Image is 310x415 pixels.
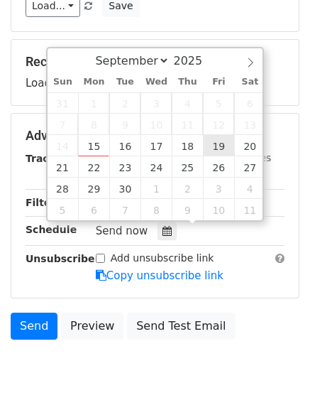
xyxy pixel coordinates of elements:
[109,156,140,178] span: September 23, 2025
[203,156,234,178] span: September 26, 2025
[26,253,95,264] strong: Unsubscribe
[109,114,140,135] span: September 9, 2025
[172,156,203,178] span: September 25, 2025
[203,135,234,156] span: September 19, 2025
[26,224,77,235] strong: Schedule
[48,135,79,156] span: September 14, 2025
[203,178,234,199] span: October 3, 2025
[78,77,109,87] span: Mon
[96,269,223,282] a: Copy unsubscribe link
[78,156,109,178] span: September 22, 2025
[48,77,79,87] span: Sun
[26,54,284,70] h5: Recipients
[78,135,109,156] span: September 15, 2025
[78,178,109,199] span: September 29, 2025
[11,313,57,340] a: Send
[61,313,123,340] a: Preview
[203,114,234,135] span: September 12, 2025
[96,225,148,237] span: Send now
[234,92,265,114] span: September 6, 2025
[203,199,234,220] span: October 10, 2025
[78,114,109,135] span: September 8, 2025
[234,199,265,220] span: October 11, 2025
[48,92,79,114] span: August 31, 2025
[140,199,172,220] span: October 8, 2025
[239,347,310,415] iframe: Chat Widget
[109,199,140,220] span: October 7, 2025
[26,128,284,144] h5: Advanced
[78,199,109,220] span: October 6, 2025
[48,156,79,178] span: September 21, 2025
[234,156,265,178] span: September 27, 2025
[140,135,172,156] span: September 17, 2025
[48,199,79,220] span: October 5, 2025
[203,77,234,87] span: Fri
[140,114,172,135] span: September 10, 2025
[127,313,235,340] a: Send Test Email
[48,114,79,135] span: September 7, 2025
[234,178,265,199] span: October 4, 2025
[109,77,140,87] span: Tue
[234,114,265,135] span: September 13, 2025
[26,153,73,164] strong: Tracking
[140,178,172,199] span: October 1, 2025
[172,135,203,156] span: September 18, 2025
[203,92,234,114] span: September 5, 2025
[172,114,203,135] span: September 11, 2025
[109,135,140,156] span: September 16, 2025
[234,135,265,156] span: September 20, 2025
[78,92,109,114] span: September 1, 2025
[140,77,172,87] span: Wed
[140,92,172,114] span: September 3, 2025
[172,199,203,220] span: October 9, 2025
[109,178,140,199] span: September 30, 2025
[26,197,62,208] strong: Filters
[26,54,284,91] div: Loading...
[109,92,140,114] span: September 2, 2025
[48,178,79,199] span: September 28, 2025
[172,77,203,87] span: Thu
[170,54,221,68] input: Year
[172,92,203,114] span: September 4, 2025
[111,251,214,266] label: Add unsubscribe link
[172,178,203,199] span: October 2, 2025
[234,77,265,87] span: Sat
[140,156,172,178] span: September 24, 2025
